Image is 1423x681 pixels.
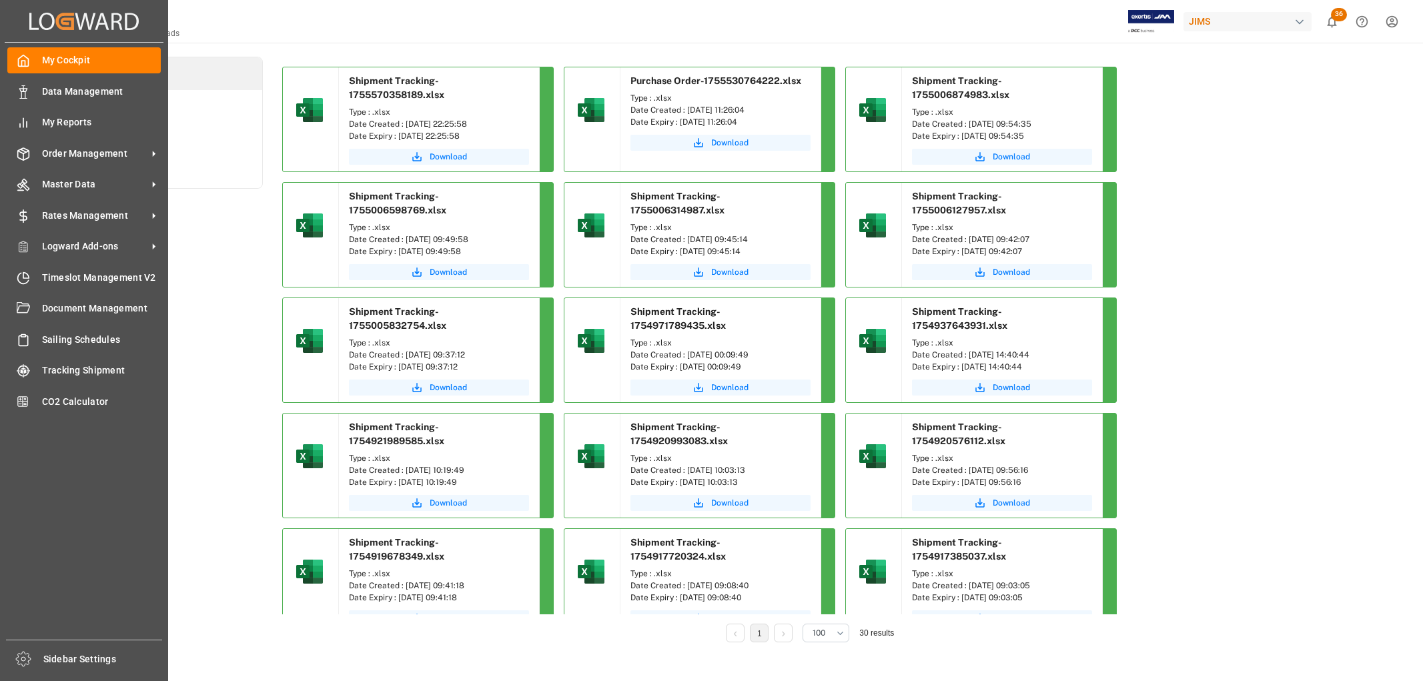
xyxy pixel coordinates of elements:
div: Date Created : [DATE] 09:45:14 [630,233,811,245]
li: Next Page [774,624,793,642]
div: Date Created : [DATE] 09:42:07 [912,233,1092,245]
span: Download [711,612,749,624]
span: Download [711,497,749,509]
div: Type : .xlsx [349,568,529,580]
div: Type : .xlsx [630,568,811,580]
span: Shipment Tracking-1754971789435.xlsx [630,306,726,331]
span: Shipment Tracking-1754917720324.xlsx [630,537,726,562]
button: Download [630,495,811,511]
li: Previous Page [726,624,745,642]
button: Download [349,610,529,626]
button: open menu [803,624,849,642]
div: Date Expiry : [DATE] 10:19:49 [349,476,529,488]
div: Type : .xlsx [912,568,1092,580]
a: Download [349,380,529,396]
span: Sidebar Settings [43,652,163,666]
button: Download [912,149,1092,165]
a: CO2 Calculator [7,388,161,414]
img: microsoft-excel-2019--v1.png [575,94,607,126]
span: Shipment Tracking-1755005832754.xlsx [349,306,446,331]
span: My Reports [42,115,161,129]
span: My Cockpit [42,53,161,67]
span: Download [993,151,1030,163]
img: microsoft-excel-2019--v1.png [294,209,326,241]
button: Download [912,610,1092,626]
a: Timeslot Management V2 [7,264,161,290]
button: show 36 new notifications [1317,7,1347,37]
a: Download [630,135,811,151]
span: Shipment Tracking-1755006314987.xlsx [630,191,725,215]
div: Date Expiry : [DATE] 09:37:12 [349,361,529,373]
button: Help Center [1347,7,1377,37]
span: Shipment Tracking-1755006874983.xlsx [912,75,1009,100]
div: Date Expiry : [DATE] 10:03:13 [630,476,811,488]
button: Download [349,149,529,165]
div: Date Created : [DATE] 09:56:16 [912,464,1092,476]
span: Download [993,266,1030,278]
button: Download [349,495,529,511]
li: 1 [750,624,769,642]
span: Master Data [42,177,147,191]
div: JIMS [1183,12,1312,31]
img: microsoft-excel-2019--v1.png [294,94,326,126]
div: Date Expiry : [DATE] 09:54:35 [912,130,1092,142]
a: Download [912,264,1092,280]
span: Shipment Tracking-1754920576112.xlsx [912,422,1005,446]
div: Date Created : [DATE] 22:25:58 [349,118,529,130]
div: Type : .xlsx [912,221,1092,233]
a: Data Management [7,78,161,104]
span: Download [711,137,749,149]
div: Date Created : [DATE] 09:08:40 [630,580,811,592]
span: Shipment Tracking-1754917385037.xlsx [912,537,1006,562]
span: 30 results [859,628,894,638]
span: Sailing Schedules [42,333,161,347]
div: Type : .xlsx [630,452,811,464]
div: Type : .xlsx [349,221,529,233]
div: Type : .xlsx [349,106,529,118]
span: Document Management [42,301,161,315]
span: 36 [1331,8,1347,21]
div: Date Created : [DATE] 09:37:12 [349,349,529,361]
span: Shipment Tracking-1755006598769.xlsx [349,191,446,215]
img: microsoft-excel-2019--v1.png [857,556,889,588]
span: Logward Add-ons [42,239,147,253]
div: Date Created : [DATE] 10:19:49 [349,464,529,476]
span: Download [430,497,467,509]
span: Download [430,382,467,394]
div: Date Created : [DATE] 09:54:35 [912,118,1092,130]
div: Date Expiry : [DATE] 09:49:58 [349,245,529,257]
img: microsoft-excel-2019--v1.png [575,556,607,588]
span: Shipment Tracking-1754919678349.xlsx [349,537,444,562]
img: microsoft-excel-2019--v1.png [857,440,889,472]
img: microsoft-excel-2019--v1.png [575,440,607,472]
img: microsoft-excel-2019--v1.png [857,325,889,357]
span: Shipment Tracking-1754937643931.xlsx [912,306,1007,331]
button: Download [630,264,811,280]
span: Download [430,612,467,624]
div: Type : .xlsx [349,452,529,464]
span: Download [993,497,1030,509]
img: microsoft-excel-2019--v1.png [575,325,607,357]
div: Date Expiry : [DATE] 09:03:05 [912,592,1092,604]
a: Sailing Schedules [7,326,161,352]
div: Type : .xlsx [630,221,811,233]
div: Date Expiry : [DATE] 22:25:58 [349,130,529,142]
button: Download [630,610,811,626]
div: Date Expiry : [DATE] 11:26:04 [630,116,811,128]
div: Type : .xlsx [912,106,1092,118]
span: Order Management [42,147,147,161]
a: Download [912,380,1092,396]
span: Purchase Order-1755530764222.xlsx [630,75,801,86]
button: Download [912,495,1092,511]
div: Date Expiry : [DATE] 14:40:44 [912,361,1092,373]
button: Download [349,264,529,280]
button: JIMS [1183,9,1317,34]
